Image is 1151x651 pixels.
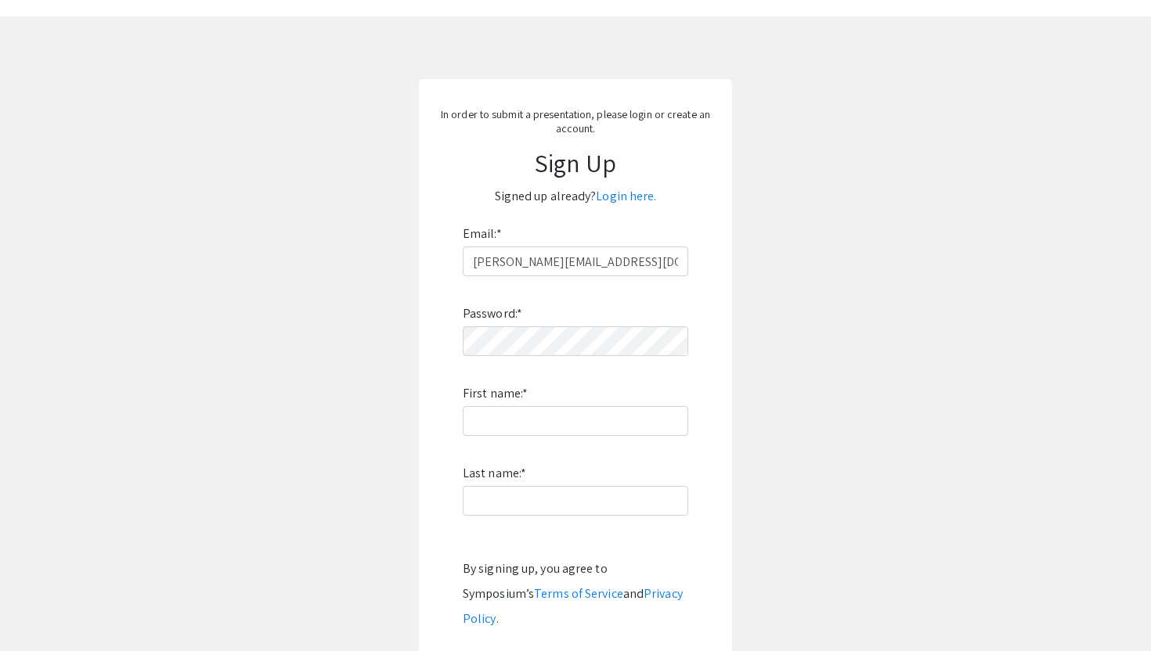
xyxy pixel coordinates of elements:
[463,221,502,246] label: Email:
[463,461,526,486] label: Last name:
[435,184,716,209] p: Signed up already?
[435,148,716,178] h1: Sign Up
[534,585,623,602] a: Terms of Service
[463,301,522,326] label: Password:
[463,585,683,627] a: Privacy Policy
[435,107,716,135] p: In order to submit a presentation, please login or create an account.
[463,381,528,406] label: First name:
[463,556,688,631] div: By signing up, you agree to Symposium’s and .
[596,188,656,204] a: Login here.
[12,581,67,639] iframe: Chat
